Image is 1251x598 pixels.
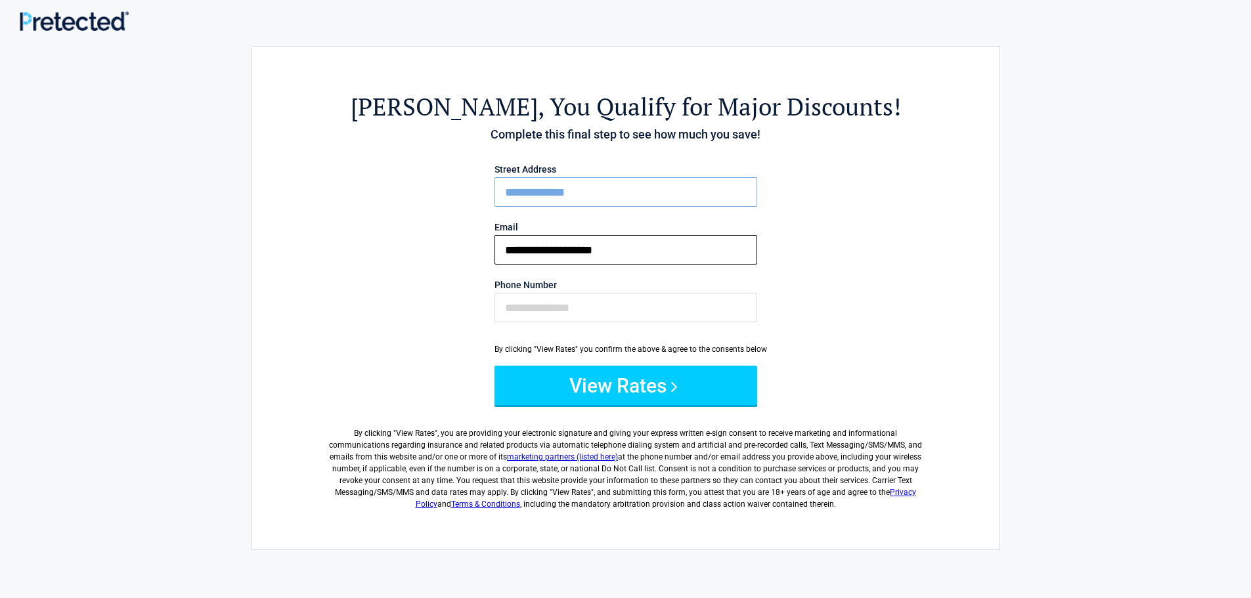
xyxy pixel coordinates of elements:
[494,280,757,289] label: Phone Number
[451,500,520,509] a: Terms & Conditions
[20,11,129,31] img: Main Logo
[494,223,757,232] label: Email
[324,126,927,143] h4: Complete this final step to see how much you save!
[494,343,757,355] div: By clicking "View Rates" you confirm the above & agree to the consents below
[507,452,618,461] a: marketing partners (listed here)
[494,366,757,405] button: View Rates
[351,91,538,123] span: [PERSON_NAME]
[494,165,757,174] label: Street Address
[324,417,927,510] label: By clicking " ", you are providing your electronic signature and giving your express written e-si...
[396,429,435,438] span: View Rates
[324,91,927,123] h2: , You Qualify for Major Discounts!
